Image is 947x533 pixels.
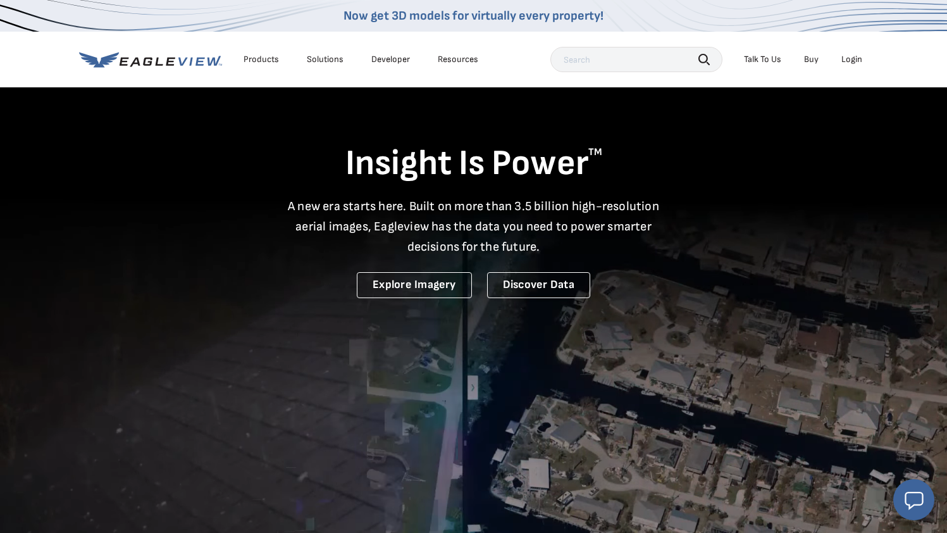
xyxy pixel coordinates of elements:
div: Login [841,54,862,65]
sup: TM [588,146,602,158]
a: Developer [371,54,410,65]
a: Explore Imagery [357,272,472,298]
input: Search [550,47,722,72]
div: Resources [438,54,478,65]
a: Discover Data [487,272,590,298]
div: Products [244,54,279,65]
div: Talk To Us [744,54,781,65]
h1: Insight Is Power [79,142,869,186]
a: Now get 3D models for virtually every property! [344,8,603,23]
button: Open chat window [893,479,934,520]
p: A new era starts here. Built on more than 3.5 billion high-resolution aerial images, Eagleview ha... [280,196,667,257]
a: Buy [804,54,819,65]
div: Solutions [307,54,344,65]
